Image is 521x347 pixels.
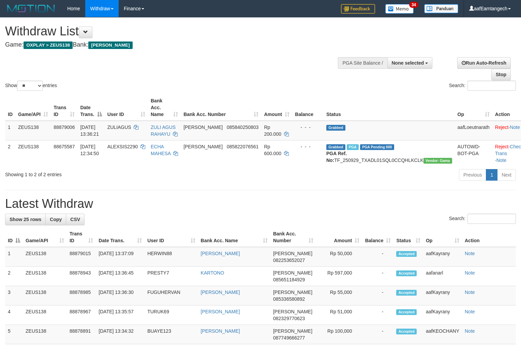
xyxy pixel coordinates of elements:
[198,228,270,247] th: Bank Acc. Name: activate to sort column ascending
[424,4,458,13] img: panduan.png
[10,217,41,222] span: Show 25 rows
[423,247,462,267] td: aafKayrany
[67,325,96,344] td: 88878891
[396,270,417,276] span: Accepted
[23,228,67,247] th: Game/API: activate to sort column ascending
[201,309,240,314] a: [PERSON_NAME]
[67,286,96,305] td: 88878985
[96,267,145,286] td: [DATE] 13:36:45
[347,144,359,150] span: Marked by aafpengsreynich
[201,328,240,334] a: [PERSON_NAME]
[5,247,23,267] td: 1
[50,217,62,222] span: Copy
[23,247,67,267] td: ZEUS138
[54,125,75,130] span: 88879006
[67,267,96,286] td: 88878943
[409,2,418,8] span: 34
[273,277,305,282] span: Copy 085651184929 to clipboard
[423,325,462,344] td: aafKEOCHANY
[338,57,387,69] div: PGA Site Balance /
[15,140,51,166] td: ZEUS138
[462,228,516,247] th: Action
[23,325,67,344] td: ZEUS138
[5,305,23,325] td: 4
[151,125,176,137] a: ZULI AGUS RAHAYU
[67,305,96,325] td: 88878967
[5,140,15,166] td: 2
[273,309,312,314] span: [PERSON_NAME]
[145,325,198,344] td: BUAYE123
[96,305,145,325] td: [DATE] 13:35:57
[449,214,516,224] label: Search:
[316,228,362,247] th: Amount: activate to sort column ascending
[510,125,520,130] a: Note
[273,251,312,256] span: [PERSON_NAME]
[273,296,305,302] span: Copy 085336580892 to clipboard
[423,158,452,164] span: Vendor URL: https://trx31.1velocity.biz
[201,251,240,256] a: [PERSON_NAME]
[148,95,181,121] th: Bank Acc. Name: activate to sort column ascending
[362,228,393,247] th: Balance: activate to sort column ascending
[5,3,57,14] img: MOTION_logo.png
[324,140,455,166] td: TF_250929_TXADL01SQL0CCQHLKCLK
[360,144,394,150] span: PGA Pending
[105,95,148,121] th: User ID: activate to sort column ascending
[486,169,497,181] a: 1
[77,95,104,121] th: Date Trans.: activate to sort column descending
[465,270,475,276] a: Note
[201,270,224,276] a: KARTONO
[5,81,57,91] label: Show entries
[467,81,516,91] input: Search:
[423,286,462,305] td: aafKayrany
[362,286,393,305] td: -
[423,305,462,325] td: aafKayrany
[145,305,198,325] td: TURUK69
[295,124,321,131] div: - - -
[495,125,509,130] a: Reject
[264,144,281,156] span: Rp 600.000
[5,267,23,286] td: 2
[326,144,345,150] span: Grabbed
[51,95,77,121] th: Trans ID: activate to sort column ascending
[455,140,492,166] td: AUTOWD-BOT-PGA
[396,309,417,315] span: Accepted
[96,325,145,344] td: [DATE] 13:34:32
[96,286,145,305] td: [DATE] 13:36:30
[423,228,462,247] th: Op: activate to sort column ascending
[80,144,99,156] span: [DATE] 12:34:50
[396,251,417,257] span: Accepted
[273,290,312,295] span: [PERSON_NAME]
[465,290,475,295] a: Note
[15,95,51,121] th: Game/API: activate to sort column ascending
[449,81,516,91] label: Search:
[5,168,212,178] div: Showing 1 to 2 of 2 entries
[326,125,345,131] span: Grabbed
[67,228,96,247] th: Trans ID: activate to sort column ascending
[107,144,138,149] span: ALEXSIS2290
[23,305,67,325] td: ZEUS138
[88,42,132,49] span: [PERSON_NAME]
[497,169,516,181] a: Next
[465,328,475,334] a: Note
[5,228,23,247] th: ID: activate to sort column descending
[326,151,347,163] b: PGA Ref. No:
[227,144,258,149] span: Copy 085822076561 to clipboard
[295,143,321,150] div: - - -
[457,57,511,69] a: Run Auto-Refresh
[80,125,99,137] span: [DATE] 13:36:21
[396,329,417,334] span: Accepted
[324,95,455,121] th: Status
[5,95,15,121] th: ID
[5,286,23,305] td: 3
[145,247,198,267] td: HERWIN88
[15,121,51,141] td: ZEUS138
[181,95,261,121] th: Bank Acc. Number: activate to sort column ascending
[70,217,80,222] span: CSV
[316,325,362,344] td: Rp 100,000
[145,286,198,305] td: FUGUHERVAN
[316,247,362,267] td: Rp 50,000
[385,4,414,14] img: Button%20Memo.svg
[455,95,492,121] th: Op: activate to sort column ascending
[264,125,281,137] span: Rp 200.000
[270,228,316,247] th: Bank Acc. Number: activate to sort column ascending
